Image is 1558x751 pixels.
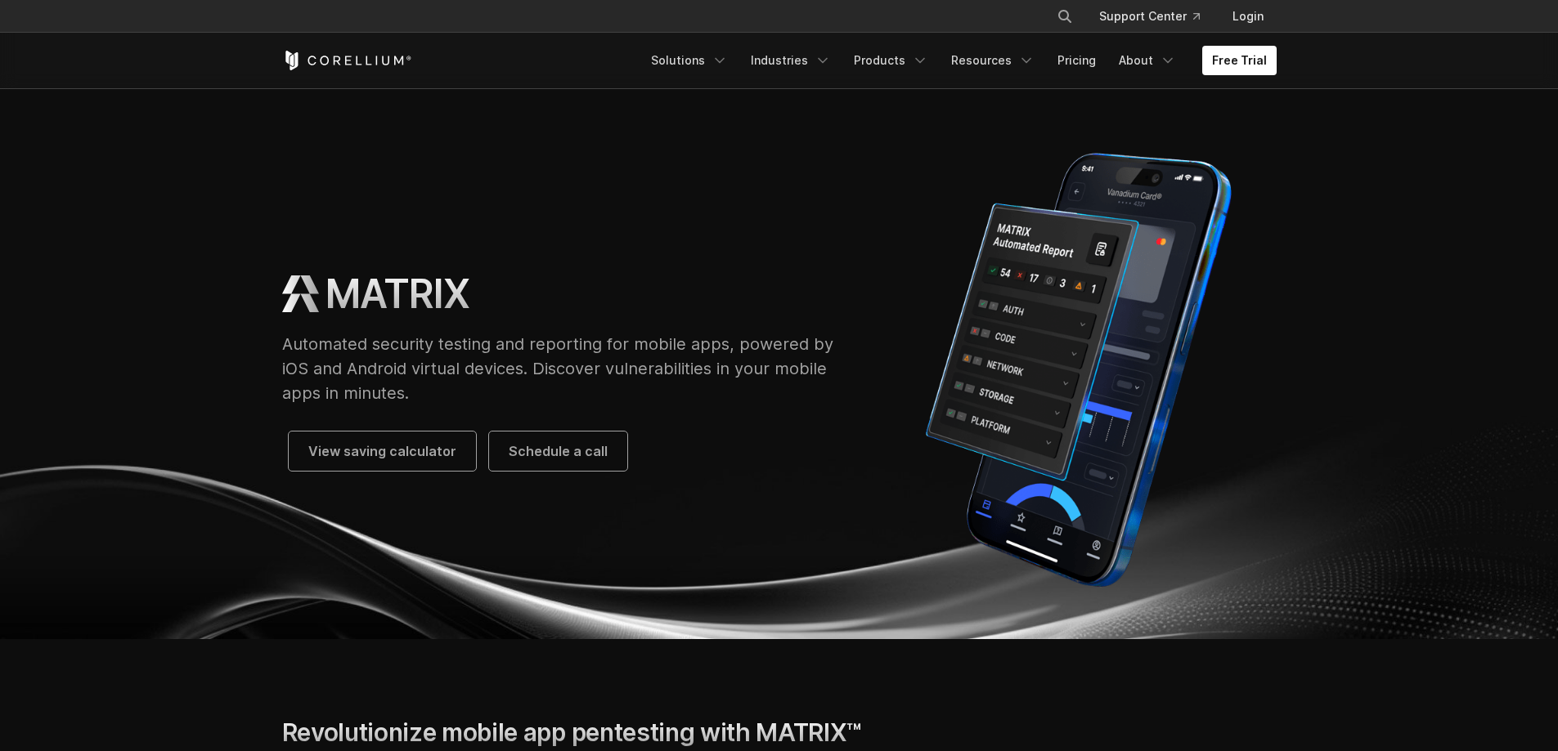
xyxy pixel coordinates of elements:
[489,431,627,471] a: Schedule a call
[1109,46,1186,75] a: About
[308,441,456,461] span: View saving calculator
[1219,2,1277,31] a: Login
[941,46,1044,75] a: Resources
[741,46,841,75] a: Industries
[326,270,469,319] h1: MATRIX
[1202,46,1277,75] a: Free Trial
[1037,2,1277,31] div: Navigation Menu
[282,332,849,405] p: Automated security testing and reporting for mobile apps, powered by iOS and Android virtual devi...
[282,275,319,312] img: MATRIX Logo
[844,46,938,75] a: Products
[509,441,608,461] span: Schedule a call
[1048,46,1106,75] a: Pricing
[881,141,1276,599] img: Corellium MATRIX automated report on iPhone showing app vulnerability test results across securit...
[641,46,738,75] a: Solutions
[289,431,476,471] a: View saving calculator
[282,717,934,748] h2: Revolutionize mobile app pentesting with MATRIX™
[282,51,412,70] a: Corellium Home
[1050,2,1080,31] button: Search
[641,46,1277,75] div: Navigation Menu
[1086,2,1213,31] a: Support Center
